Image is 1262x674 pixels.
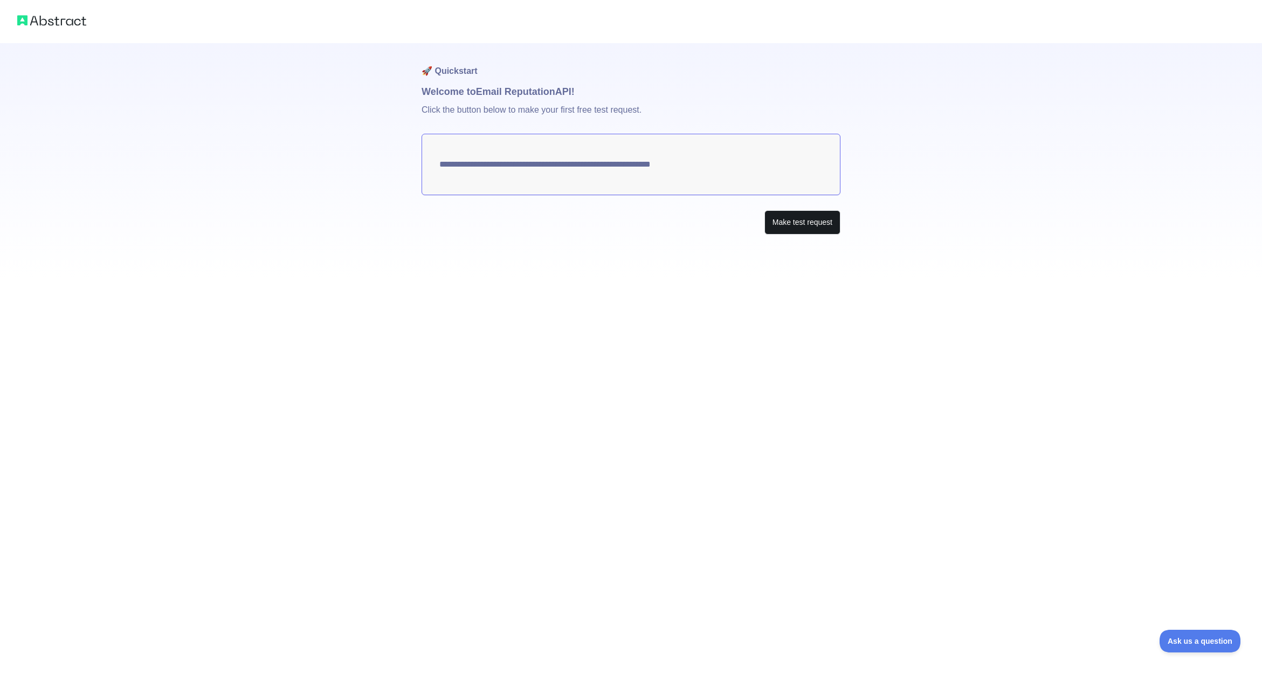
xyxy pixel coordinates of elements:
h1: 🚀 Quickstart [422,43,840,84]
button: Make test request [764,210,840,235]
p: Click the button below to make your first free test request. [422,99,840,134]
img: Abstract logo [17,13,86,28]
h1: Welcome to Email Reputation API! [422,84,840,99]
iframe: Toggle Customer Support [1160,630,1240,652]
